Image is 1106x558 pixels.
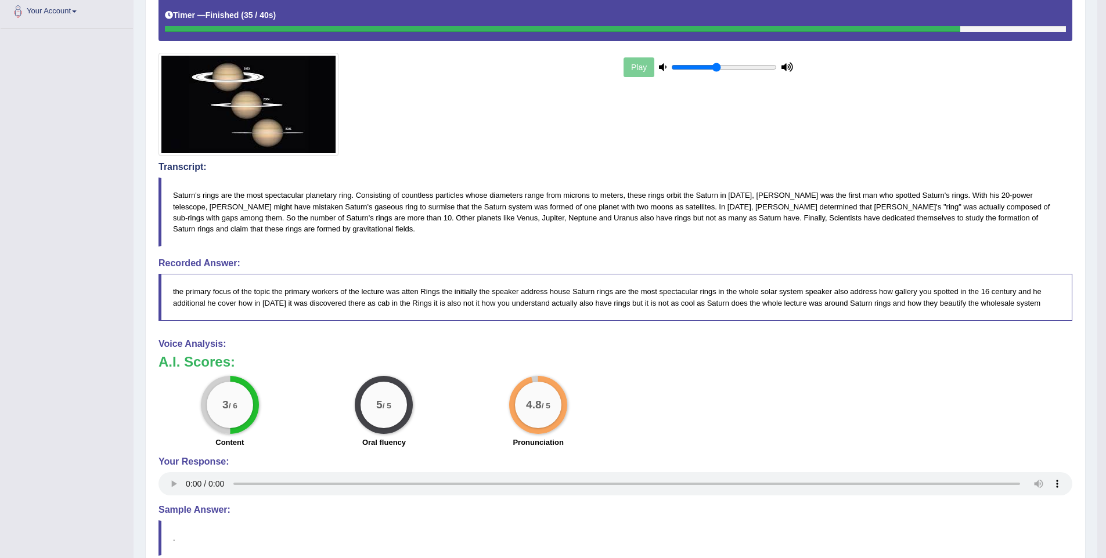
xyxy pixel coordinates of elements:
label: Content [215,437,244,448]
blockquote: the primary focus of the topic the primary workers of the lecture was atten Rings the initially t... [158,274,1072,320]
blockquote: . [158,520,1072,556]
small: / 6 [229,401,237,410]
b: A.I. Scores: [158,354,235,369]
small: / 5 [383,401,391,410]
label: Oral fluency [362,437,406,448]
h4: Transcript: [158,162,1072,172]
h4: Recorded Answer: [158,258,1072,269]
h5: Timer — [165,11,276,20]
b: Finished [206,10,239,20]
big: 5 [377,398,383,411]
b: ) [273,10,276,20]
b: 35 / 40s [244,10,273,20]
label: Pronunciation [513,437,563,448]
blockquote: Saturn's rings are the most spectacular planetary ring. Consisting of countless particles whose d... [158,177,1072,246]
h4: Sample Answer: [158,505,1072,515]
b: ( [241,10,244,20]
h4: Voice Analysis: [158,339,1072,349]
small: / 5 [542,401,550,410]
big: 3 [222,398,229,411]
h4: Your Response: [158,456,1072,467]
big: 4.8 [526,398,542,411]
